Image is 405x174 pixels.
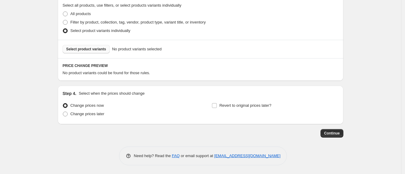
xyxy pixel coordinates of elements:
[180,153,214,158] span: or email support at
[63,63,339,68] h6: PRICE CHANGE PREVIEW
[79,90,145,96] p: Select when the prices should change
[63,71,150,75] span: No product variants could be found for those rules.
[214,153,281,158] a: [EMAIL_ADDRESS][DOMAIN_NAME]
[112,46,162,52] span: No product variants selected
[63,90,76,96] h2: Step 4.
[70,112,104,116] span: Change prices later
[70,20,206,24] span: Filter by product, collection, tag, vendor, product type, variant title, or inventory
[63,3,181,8] span: Select all products, use filters, or select products variants individually
[66,47,106,52] span: Select product variants
[70,28,130,33] span: Select product variants individually
[134,153,172,158] span: Need help? Read the
[172,153,180,158] a: FAQ
[321,129,343,138] button: Continue
[63,45,110,53] button: Select product variants
[70,103,104,108] span: Change prices now
[324,131,340,136] span: Continue
[70,11,91,16] span: All products
[219,103,272,108] span: Revert to original prices later?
